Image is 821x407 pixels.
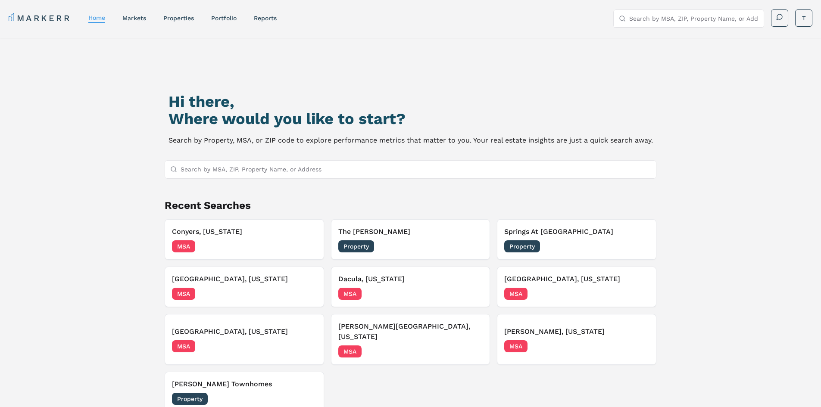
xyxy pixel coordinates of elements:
h3: [PERSON_NAME], [US_STATE] [504,326,649,337]
input: Search by MSA, ZIP, Property Name, or Address [181,161,651,178]
span: [DATE] [463,242,483,251]
span: Property [172,393,208,405]
a: Portfolio [211,15,237,22]
a: MARKERR [9,12,71,24]
span: [DATE] [630,289,649,298]
input: Search by MSA, ZIP, Property Name, or Address [629,10,759,27]
h3: [GEOGRAPHIC_DATA], [US_STATE] [172,326,317,337]
h3: Dacula, [US_STATE] [338,274,483,284]
button: Remove Conyers, GeorgiaConyers, [US_STATE]MSA[DATE] [165,219,324,260]
h3: [GEOGRAPHIC_DATA], [US_STATE] [172,274,317,284]
a: home [88,14,105,21]
a: markets [122,15,146,22]
span: MSA [504,340,528,352]
p: Search by Property, MSA, or ZIP code to explore performance metrics that matter to you. Your real... [169,134,653,146]
button: Remove Powder Springs, Georgia[GEOGRAPHIC_DATA], [US_STATE]MSA[DATE] [497,267,656,307]
button: Remove Sandy Springs, Georgia[PERSON_NAME][GEOGRAPHIC_DATA], [US_STATE]MSA[DATE] [331,314,490,365]
span: [DATE] [297,242,317,251]
a: properties [163,15,194,22]
a: reports [254,15,277,22]
button: T [795,9,812,27]
h3: [GEOGRAPHIC_DATA], [US_STATE] [504,274,649,284]
span: MSA [338,345,362,357]
span: [DATE] [297,289,317,298]
span: [DATE] [463,289,483,298]
h2: Recent Searches [165,199,657,212]
span: [DATE] [297,342,317,351]
span: Property [504,240,540,252]
span: MSA [172,240,195,252]
span: [DATE] [630,342,649,351]
span: Property [338,240,374,252]
h2: Where would you like to start? [169,110,653,127]
h3: Conyers, [US_STATE] [172,227,317,237]
button: Remove The WrenThe [PERSON_NAME]Property[DATE] [331,219,490,260]
span: MSA [172,340,195,352]
button: Remove Springs At Locust GroveSprings At [GEOGRAPHIC_DATA]Property[DATE] [497,219,656,260]
h3: [PERSON_NAME] Townhomes [172,379,317,389]
span: MSA [504,288,528,300]
h3: The [PERSON_NAME] [338,227,483,237]
span: MSA [172,288,195,300]
span: [DATE] [297,395,317,403]
span: [DATE] [463,347,483,356]
button: Remove Doraville, Georgia[GEOGRAPHIC_DATA], [US_STATE]MSA[DATE] [165,267,324,307]
button: Remove Dacula, GeorgiaDacula, [US_STATE]MSA[DATE] [331,267,490,307]
h3: Springs At [GEOGRAPHIC_DATA] [504,227,649,237]
span: [DATE] [630,242,649,251]
button: Remove Dawsonville, Georgia[GEOGRAPHIC_DATA], [US_STATE]MSA[DATE] [165,314,324,365]
h3: [PERSON_NAME][GEOGRAPHIC_DATA], [US_STATE] [338,321,483,342]
span: MSA [338,288,362,300]
h1: Hi there, [169,93,653,110]
span: T [802,14,806,22]
button: Remove McDonough, Georgia[PERSON_NAME], [US_STATE]MSA[DATE] [497,314,656,365]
